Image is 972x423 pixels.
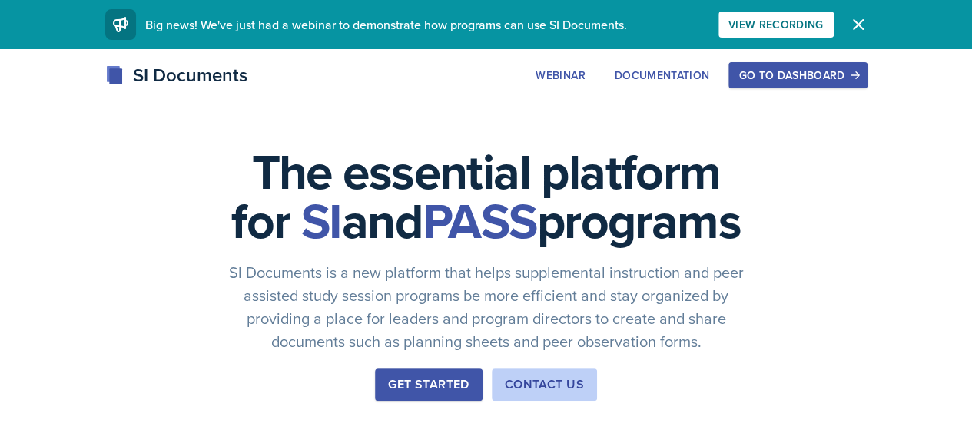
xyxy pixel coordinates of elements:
[388,375,469,394] div: Get Started
[505,375,584,394] div: Contact Us
[605,62,720,88] button: Documentation
[615,69,710,81] div: Documentation
[526,62,595,88] button: Webinar
[728,18,824,31] div: View Recording
[718,12,834,38] button: View Recording
[375,368,482,401] button: Get Started
[145,16,627,33] span: Big news! We've just had a webinar to demonstrate how programs can use SI Documents.
[536,69,585,81] div: Webinar
[105,61,247,89] div: SI Documents
[728,62,867,88] button: Go to Dashboard
[738,69,857,81] div: Go to Dashboard
[492,368,597,401] button: Contact Us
